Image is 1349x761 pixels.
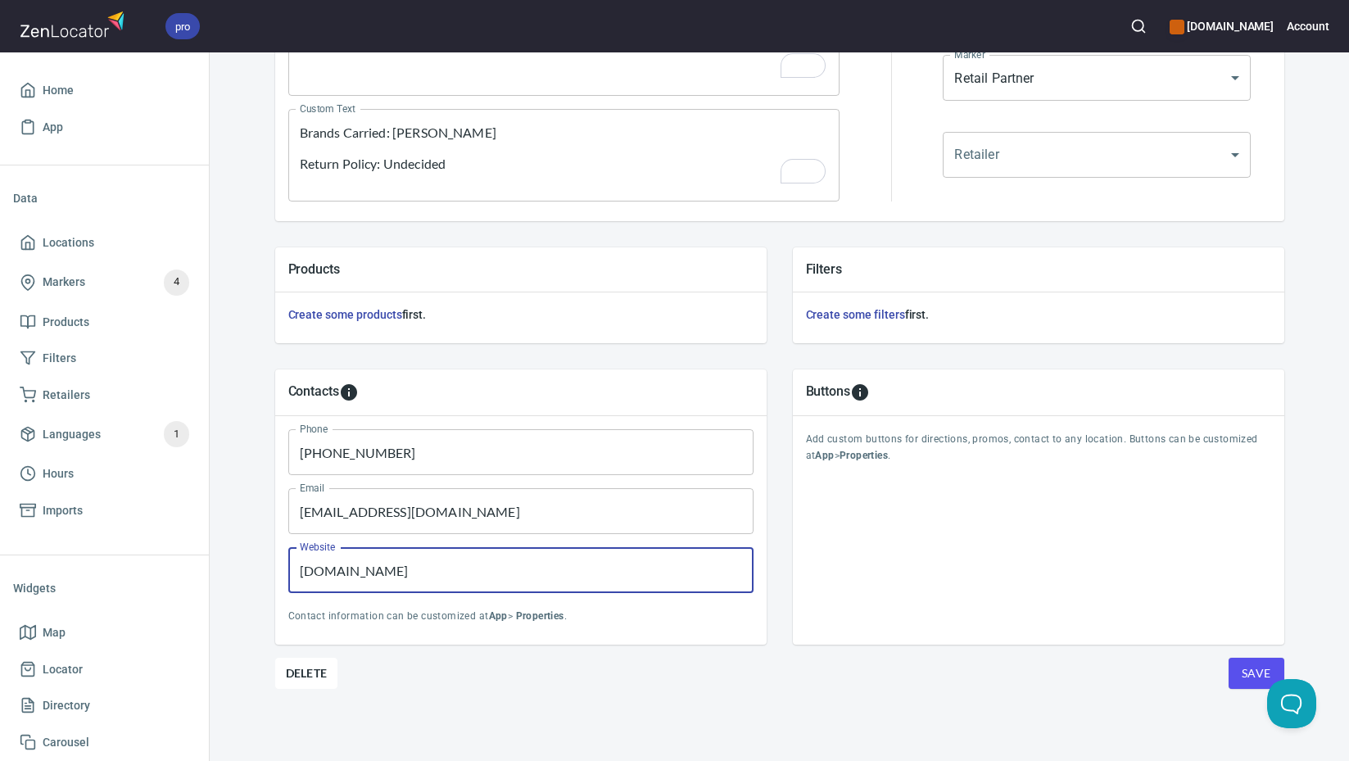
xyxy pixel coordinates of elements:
[1170,17,1274,35] h6: [DOMAIN_NAME]
[43,501,83,521] span: Imports
[43,385,90,405] span: Retailers
[943,132,1251,178] div: ​
[806,260,1271,278] h5: Filters
[300,125,829,187] textarea: To enrich screen reader interactions, please activate Accessibility in Grammarly extension settings
[806,432,1271,464] p: Add custom buttons for directions, promos, contact to any location. Buttons can be customized at > .
[850,383,870,402] svg: To add custom buttons for locations, please go to Apps > Properties > Buttons.
[13,413,196,455] a: Languages1
[43,117,63,138] span: App
[516,610,564,622] b: Properties
[339,383,359,402] svg: To add custom contact information for locations, please go to Apps > Properties > Contacts.
[13,340,196,377] a: Filters
[286,664,328,683] span: Delete
[43,272,85,292] span: Markers
[13,455,196,492] a: Hours
[13,304,196,341] a: Products
[943,55,1251,101] div: Retail Partner
[43,424,101,445] span: Languages
[43,623,66,643] span: Map
[1120,8,1157,44] button: Search
[13,261,196,304] a: Markers4
[13,687,196,724] a: Directory
[43,732,89,753] span: Carousel
[806,383,851,402] h5: Buttons
[489,610,508,622] b: App
[840,450,888,461] b: Properties
[164,273,189,292] span: 4
[43,312,89,333] span: Products
[13,651,196,688] a: Locator
[43,348,76,369] span: Filters
[13,179,196,218] li: Data
[806,308,905,321] a: Create some filters
[288,383,340,402] h5: Contacts
[288,260,754,278] h5: Products
[1287,17,1329,35] h6: Account
[1170,20,1184,34] button: color-CE600E
[43,695,90,716] span: Directory
[13,109,196,146] a: App
[43,464,74,484] span: Hours
[43,659,83,680] span: Locator
[1287,8,1329,44] button: Account
[13,614,196,651] a: Map
[288,308,402,321] a: Create some products
[13,377,196,414] a: Retailers
[20,7,129,42] img: zenlocator
[815,450,834,461] b: App
[165,18,200,35] span: pro
[1229,658,1284,689] button: Save
[165,13,200,39] div: pro
[164,425,189,444] span: 1
[1267,679,1316,728] iframe: Help Scout Beacon - Open
[288,609,754,625] p: Contact information can be customized at > .
[288,306,754,324] h6: first.
[13,724,196,761] a: Carousel
[1242,664,1271,684] span: Save
[13,224,196,261] a: Locations
[13,568,196,608] li: Widgets
[13,72,196,109] a: Home
[43,80,74,101] span: Home
[13,492,196,529] a: Imports
[806,306,1271,324] h6: first.
[43,233,94,253] span: Locations
[275,658,338,689] button: Delete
